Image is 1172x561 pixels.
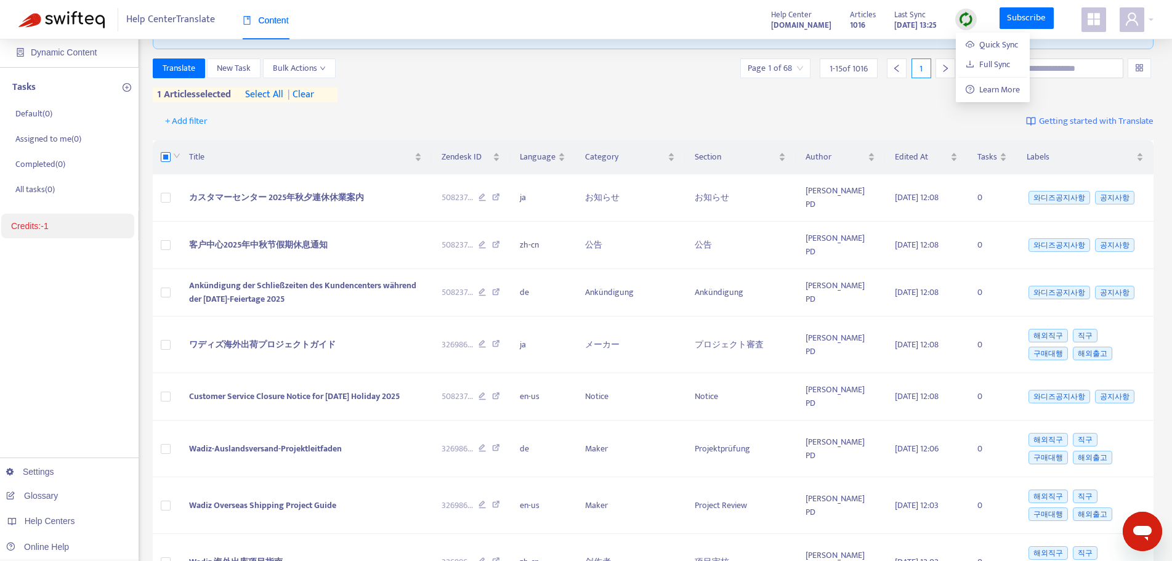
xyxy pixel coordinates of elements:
[15,183,55,196] p: All tasks ( 0 )
[189,150,412,164] span: Title
[510,174,575,222] td: ja
[520,150,556,164] span: Language
[243,16,251,25] span: book
[796,174,884,222] td: [PERSON_NAME] PD
[895,150,948,164] span: Edited At
[575,421,685,477] td: Maker
[1073,507,1112,521] span: 해외출고
[283,87,314,102] span: clear
[796,373,884,421] td: [PERSON_NAME] PD
[510,373,575,421] td: en-us
[1027,150,1134,164] span: Labels
[442,390,473,403] span: 508237 ...
[15,158,65,171] p: Completed ( 0 )
[771,18,831,32] a: [DOMAIN_NAME]
[1029,390,1090,403] span: 와디즈공지사항
[273,62,326,75] span: Bulk Actions
[895,337,939,352] span: [DATE] 12:08
[977,150,997,164] span: Tasks
[189,389,400,403] span: Customer Service Closure Notice for [DATE] Holiday 2025
[796,477,884,534] td: [PERSON_NAME] PD
[18,11,105,28] img: Swifteq
[796,222,884,269] td: [PERSON_NAME] PD
[575,140,685,174] th: Category
[1017,140,1154,174] th: Labels
[911,59,931,78] div: 1
[442,499,473,512] span: 326986 ...
[1073,347,1112,360] span: 해외출고
[1029,451,1068,464] span: 구매대행
[575,174,685,222] td: お知らせ
[189,337,336,352] span: ワディズ海外出荷プロジェクトガイド
[685,317,796,373] td: プロジェクト審査
[695,150,776,164] span: Section
[968,174,1017,222] td: 0
[685,373,796,421] td: Notice
[123,83,131,92] span: plus-circle
[1073,490,1097,503] span: 직구
[1095,286,1134,299] span: 공지사항
[685,140,796,174] th: Section
[895,389,939,403] span: [DATE] 12:08
[1029,433,1068,446] span: 해외직구
[895,285,939,299] span: [DATE] 12:08
[894,18,937,32] strong: [DATE] 13:25
[968,317,1017,373] td: 0
[442,150,490,164] span: Zendesk ID
[895,238,939,252] span: [DATE] 12:08
[179,140,432,174] th: Title
[968,373,1017,421] td: 0
[575,373,685,421] td: Notice
[442,442,473,456] span: 326986 ...
[1029,238,1090,252] span: 와디즈공지사항
[1026,111,1154,131] a: Getting started with Translate
[585,150,665,164] span: Category
[11,221,49,231] a: Credits:-1
[1073,451,1112,464] span: 해외출고
[575,477,685,534] td: Maker
[968,421,1017,477] td: 0
[966,38,1018,52] a: Quick Sync
[895,190,939,204] span: [DATE] 12:08
[153,59,205,78] button: Translate
[575,222,685,269] td: 公告
[243,15,289,25] span: Content
[126,8,215,31] span: Help Center Translate
[895,442,939,456] span: [DATE] 12:06
[432,140,510,174] th: Zendesk ID
[217,62,251,75] span: New Task
[510,477,575,534] td: en-us
[6,467,54,477] a: Settings
[885,140,968,174] th: Edited At
[1095,390,1134,403] span: 공지사항
[1029,286,1090,299] span: 와디즈공지사항
[575,317,685,373] td: メーカー
[510,222,575,269] td: zh-cn
[15,107,52,120] p: Default ( 0 )
[1029,507,1068,521] span: 구매대행
[163,62,195,75] span: Translate
[263,59,336,78] button: Bulk Actionsdown
[968,140,1017,174] th: Tasks
[189,442,342,456] span: Wadiz-Auslandsversand-Projektleitfaden
[685,477,796,534] td: Project Review
[153,87,232,102] span: 1 articles selected
[189,238,328,252] span: 客户中心2025年中秋节假期休息通知
[6,542,69,552] a: Online Help
[1095,238,1134,252] span: 공지사항
[1073,329,1097,342] span: 직구
[830,62,868,75] span: 1 - 15 of 1016
[189,278,416,306] span: Ankündigung der Schließzeiten des Kundencenters während der [DATE]-Feiertage 2025
[685,421,796,477] td: Projektprüfung
[1029,329,1068,342] span: 해외직구
[12,80,36,95] p: Tasks
[968,222,1017,269] td: 0
[189,190,364,204] span: カスタマーセンター 2025年秋夕連休休業案内
[510,421,575,477] td: de
[245,87,283,102] span: select all
[1029,490,1068,503] span: 해외직구
[685,222,796,269] td: 公告
[796,140,884,174] th: Author
[966,57,1010,71] a: Full Sync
